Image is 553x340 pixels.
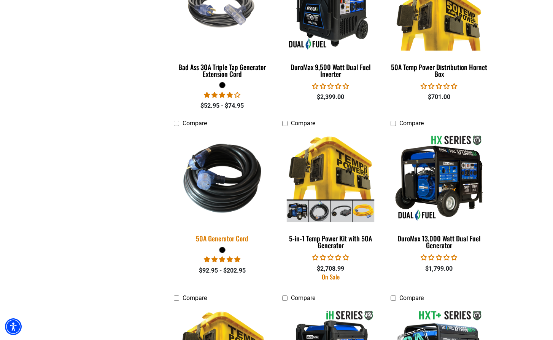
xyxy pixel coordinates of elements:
span: 0.00 stars [312,254,349,261]
div: DuroMax 13,000 Watt Dual Fuel Generator [391,235,488,249]
a: 5-in-1 Temp Power Kit with 50A Generator 5-in-1 Temp Power Kit with 50A Generator [282,131,379,253]
div: $2,708.99 [282,264,379,273]
img: DuroMax 13,000 Watt Dual Fuel Generator [391,134,487,222]
span: Compare [291,120,315,127]
a: 50A Generator Cord 50A Generator Cord [174,131,271,246]
span: 5.00 stars [204,256,240,263]
span: 0.00 stars [421,254,457,261]
img: 5-in-1 Temp Power Kit with 50A Generator [283,134,378,222]
div: $1,799.00 [391,264,488,273]
span: Compare [399,120,424,127]
span: Compare [183,294,207,302]
span: 0.00 stars [421,83,457,90]
a: DuroMax 13,000 Watt Dual Fuel Generator DuroMax 13,000 Watt Dual Fuel Generator [391,131,488,253]
div: 50A Temp Power Distribution Hornet Box [391,64,488,77]
span: 4.00 stars [204,91,240,99]
div: DuroMax 9,500 Watt Dual Fuel Inverter [282,64,379,77]
div: 50A Generator Cord [174,235,271,242]
img: 50A Generator Cord [169,129,276,227]
div: On Sale [282,274,379,280]
span: Compare [291,294,315,302]
span: 0.00 stars [312,83,349,90]
div: $2,399.00 [282,93,379,102]
div: $701.00 [391,93,488,102]
div: 5-in-1 Temp Power Kit with 50A Generator [282,235,379,249]
span: Compare [183,120,207,127]
span: Compare [399,294,424,302]
div: Accessibility Menu [5,318,22,335]
div: $92.95 - $202.95 [174,266,271,275]
div: Bad Ass 30A Triple Tap Generator Extension Cord [174,64,271,77]
div: $52.95 - $74.95 [174,101,271,110]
